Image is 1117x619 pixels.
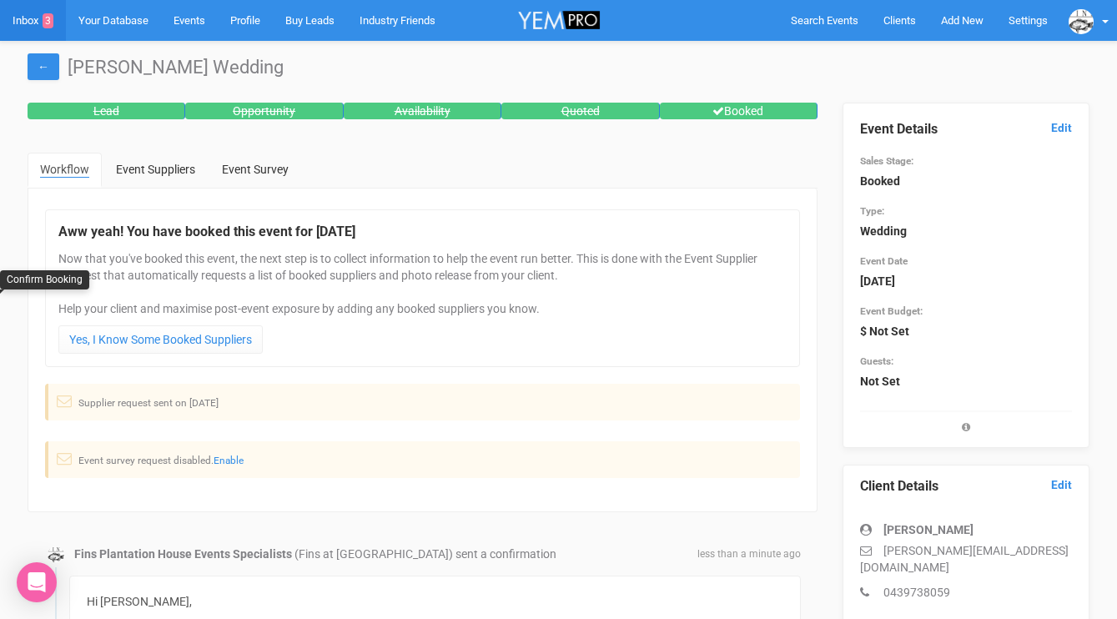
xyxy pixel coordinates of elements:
[48,546,64,563] img: data
[860,120,1072,139] legend: Event Details
[860,174,900,188] strong: Booked
[860,542,1072,576] p: [PERSON_NAME][EMAIL_ADDRESS][DOMAIN_NAME]
[74,547,292,561] strong: Fins Plantation House Events Specialists
[860,325,909,338] strong: $ Not Set
[103,153,208,186] a: Event Suppliers
[1069,9,1094,34] img: data
[791,14,858,27] span: Search Events
[1051,120,1072,136] a: Edit
[58,250,787,317] p: Now that you've booked this event, the next step is to collect information to help the event run ...
[941,14,984,27] span: Add New
[660,103,818,119] div: Booked
[43,13,53,28] span: 3
[860,155,913,167] small: Sales Stage:
[78,455,244,466] small: Event survey request disabled.
[860,305,923,317] small: Event Budget:
[185,103,343,119] div: Opportunity
[58,223,787,242] legend: Aww yeah! You have booked this event for [DATE]
[501,103,659,119] div: Quoted
[860,255,908,267] small: Event Date
[860,274,895,288] strong: [DATE]
[860,224,907,238] strong: Wedding
[883,523,974,536] strong: [PERSON_NAME]
[17,562,57,602] div: Open Intercom Messenger
[58,325,263,354] a: Yes, I Know Some Booked Suppliers
[294,547,556,561] span: (Fins at [GEOGRAPHIC_DATA]) sent a confirmation
[883,14,916,27] span: Clients
[28,153,102,188] a: Workflow
[1051,477,1072,493] a: Edit
[860,355,893,367] small: Guests:
[214,455,244,466] a: Enable
[860,477,1072,496] legend: Client Details
[860,584,1072,601] p: 0439738059
[344,103,501,119] div: Availability
[860,205,884,217] small: Type:
[28,103,185,119] div: Lead
[860,375,900,388] strong: Not Set
[209,153,301,186] a: Event Survey
[28,58,1089,78] h1: [PERSON_NAME] Wedding
[28,53,59,80] a: ←
[78,397,219,409] small: Supplier request sent on [DATE]
[697,547,801,561] span: less than a minute ago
